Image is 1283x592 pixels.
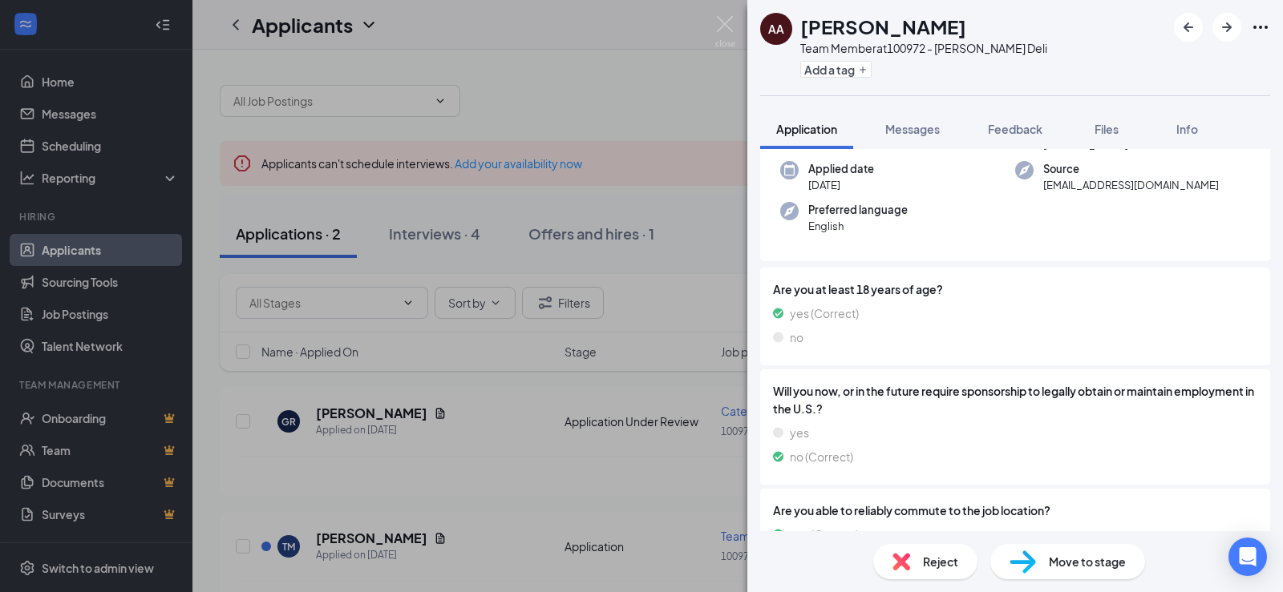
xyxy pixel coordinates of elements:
span: Reject [923,553,958,570]
span: Will you now, or in the future require sponsorship to legally obtain or maintain employment in th... [773,382,1257,417]
button: ArrowRight [1212,13,1241,42]
div: Open Intercom Messenger [1228,538,1267,576]
span: Files [1095,122,1119,136]
span: [DATE] [808,177,874,193]
span: Feedback [988,122,1042,136]
svg: ArrowLeftNew [1179,18,1198,37]
svg: ArrowRight [1217,18,1236,37]
span: Source [1043,161,1219,177]
span: English [808,218,908,234]
span: yes (Correct) [790,526,859,543]
span: no [790,328,803,346]
span: no (Correct) [790,448,853,465]
span: yes [790,424,809,441]
span: Application [776,122,837,136]
span: Messages [885,122,940,136]
span: Preferred language [808,202,908,218]
span: [EMAIL_ADDRESS][DOMAIN_NAME] [1043,177,1219,193]
span: Are you at least 18 years of age? [773,280,1257,298]
span: Move to stage [1049,553,1126,570]
span: Info [1176,122,1198,136]
span: yes (Correct) [790,304,859,322]
h1: [PERSON_NAME] [800,13,966,40]
div: Team Member at 100972 - [PERSON_NAME] Deli [800,40,1047,56]
div: AA [768,21,784,37]
svg: Ellipses [1251,18,1270,37]
span: Applied date [808,161,874,177]
button: PlusAdd a tag [800,61,872,78]
svg: Plus [858,65,868,75]
span: Are you able to reliably commute to the job location? [773,501,1257,519]
button: ArrowLeftNew [1174,13,1203,42]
